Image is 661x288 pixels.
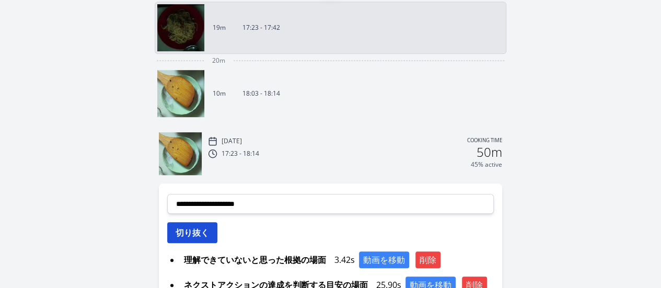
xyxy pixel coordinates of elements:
p: 17:23 - 17:42 [242,24,280,32]
button: 切り抜く [167,222,217,243]
p: [DATE] [222,137,242,145]
button: 削除 [415,251,440,268]
img: 250912090404_thumb.jpeg [159,132,202,175]
span: 理解できていないと思った根拠の場面 [180,251,330,268]
p: 10m [213,89,226,98]
p: Cooking time [467,136,502,146]
span: 20m [212,56,225,65]
button: 動画を移動 [359,251,409,268]
p: 45% active [471,160,502,169]
p: 17:23 - 18:14 [222,149,259,158]
img: 250912090404_thumb.jpeg [157,70,204,117]
div: 3.42s [180,251,494,268]
p: 18:03 - 18:14 [242,89,280,98]
p: 19m [213,24,226,32]
h2: 50m [477,146,502,158]
img: 250912082415_thumb.jpeg [157,4,204,51]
